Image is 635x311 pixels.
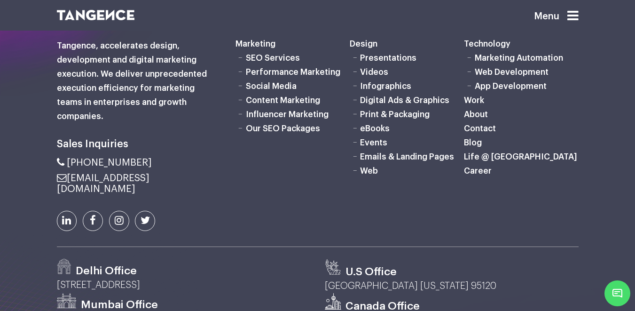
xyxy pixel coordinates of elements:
a: Content Marketing [246,96,320,104]
span: Chat Widget [604,280,630,306]
a: Marketing Automation [475,54,563,62]
a: Life @ [GEOGRAPHIC_DATA] [464,152,577,161]
a: Influencer Marketing [246,110,329,119]
a: Social Media [246,82,297,90]
h6: Marketing [235,37,350,51]
p: [STREET_ADDRESS] [57,278,311,292]
a: Digital Ads & Graphics [360,96,449,104]
a: eBooks [360,124,390,133]
a: [PHONE_NUMBER] [57,158,152,167]
h6: Technology [464,37,578,51]
img: Path-529.png [57,259,71,274]
h3: Delhi Office [76,264,137,278]
a: Emails & Landing Pages [360,152,454,161]
a: [EMAIL_ADDRESS][DOMAIN_NAME] [57,173,149,194]
a: Career [464,167,492,175]
img: us.svg [325,259,341,275]
h3: U.S Office [345,265,397,279]
a: About [464,110,488,119]
a: Print & Packaging [360,110,430,119]
a: Infographics [360,82,411,90]
span: [PHONE_NUMBER] [67,158,152,167]
a: Work [464,96,484,104]
a: Contact [464,124,496,133]
img: canada.svg [325,293,341,310]
a: Web [360,167,378,175]
a: Web Development [475,68,549,76]
p: [GEOGRAPHIC_DATA] [US_STATE] 95120 [325,279,579,293]
a: Events [360,138,387,147]
a: Blog [464,138,482,147]
a: Our SEO Packages [246,124,320,133]
a: Videos [360,68,388,76]
a: Performance Marketing [246,68,340,76]
a: Presentations [360,54,416,62]
h6: Sales Inquiries [57,136,221,152]
a: SEO Services [246,54,300,62]
h6: Tangence, accelerates design, development and digital marketing execution. We deliver unprecedent... [57,39,221,123]
h6: Design [350,37,464,51]
a: App Development [475,82,547,90]
img: Path-530.png [57,293,77,308]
